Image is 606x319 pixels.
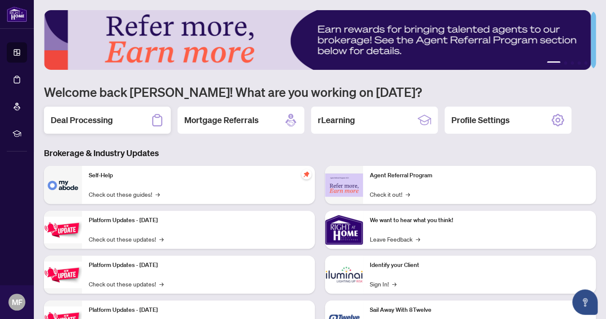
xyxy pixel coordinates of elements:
[89,261,308,270] p: Platform Updates - [DATE]
[451,114,510,126] h2: Profile Settings
[406,190,410,199] span: →
[89,190,160,199] a: Check out these guides!→
[159,234,164,244] span: →
[370,234,420,244] a: Leave Feedback→
[51,114,113,126] h2: Deal Processing
[44,261,82,288] img: Platform Updates - July 8, 2025
[564,61,567,65] button: 2
[7,6,27,22] img: logo
[12,296,22,308] span: MF
[325,211,363,249] img: We want to hear what you think!
[370,279,396,289] a: Sign In!→
[370,216,589,225] p: We want to hear what you think!
[325,256,363,294] img: Identify your Client
[44,147,596,159] h3: Brokerage & Industry Updates
[318,114,355,126] h2: rLearning
[159,279,164,289] span: →
[370,171,589,180] p: Agent Referral Program
[577,61,581,65] button: 4
[89,171,308,180] p: Self-Help
[416,234,420,244] span: →
[89,216,308,225] p: Platform Updates - [DATE]
[156,190,160,199] span: →
[89,234,164,244] a: Check out these updates!→
[571,61,574,65] button: 3
[44,166,82,204] img: Self-Help
[325,173,363,197] img: Agent Referral Program
[184,114,259,126] h2: Mortgage Referrals
[44,84,596,100] h1: Welcome back [PERSON_NAME]! What are you working on [DATE]?
[392,279,396,289] span: →
[370,261,589,270] p: Identify your Client
[572,289,598,315] button: Open asap
[584,61,587,65] button: 5
[89,279,164,289] a: Check out these updates!→
[44,10,591,70] img: Slide 0
[370,190,410,199] a: Check it out!→
[547,61,560,65] button: 1
[44,217,82,243] img: Platform Updates - July 21, 2025
[301,169,311,179] span: pushpin
[89,305,308,315] p: Platform Updates - [DATE]
[370,305,589,315] p: Sail Away With 8Twelve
